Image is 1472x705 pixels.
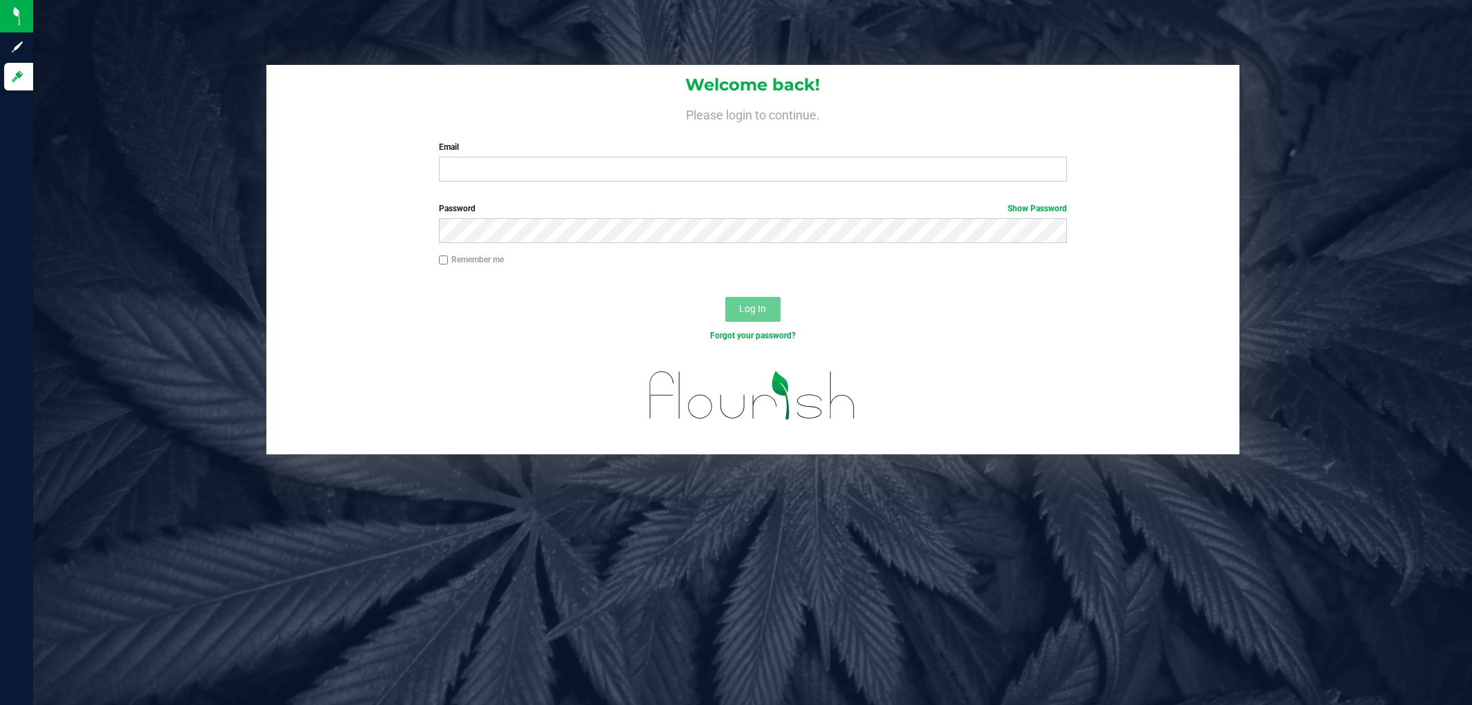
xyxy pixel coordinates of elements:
[10,70,24,84] inline-svg: Log in
[439,141,1067,153] label: Email
[439,253,504,266] label: Remember me
[10,40,24,54] inline-svg: Sign up
[739,303,766,314] span: Log In
[1008,204,1067,213] a: Show Password
[266,76,1239,94] h1: Welcome back!
[439,255,449,265] input: Remember me
[266,105,1239,122] h4: Please login to continue.
[631,356,874,434] img: flourish_logo.svg
[710,331,796,340] a: Forgot your password?
[725,297,781,322] button: Log In
[439,204,475,213] span: Password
